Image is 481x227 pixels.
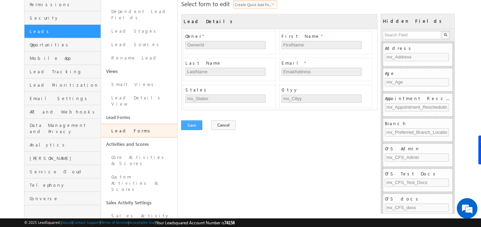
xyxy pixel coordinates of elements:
[101,138,177,151] a: Activities and Scores
[156,220,235,225] span: Your Leadsquared Account Number is
[24,25,101,38] a: Leads
[101,220,128,225] a: Terms of Service
[272,2,277,6] span: select
[24,219,235,226] span: © 2025 LeadSquared | | | | |
[383,31,442,39] input: Search Field
[24,38,101,52] a: Opportunities
[24,165,101,179] a: Service Cloud
[62,220,72,225] a: About
[30,55,99,61] span: Mobile App
[181,0,277,7] div: Select form to edit
[113,3,130,20] div: Minimize live chat window
[282,87,372,93] span: Cityy
[101,38,177,51] a: Lead Sources
[184,17,235,24] div: Lead Details
[101,78,177,91] a: Smart Views
[385,120,452,127] span: Branch
[234,1,272,8] span: Create Quick Add Form
[24,105,101,119] a: API and Webhooks
[129,220,155,225] a: Acceptable Use
[181,120,202,130] button: Save
[24,119,101,138] a: Data Management and Privacy
[24,192,101,205] a: Converse
[94,177,125,186] em: Start Chat
[282,33,372,39] span: First Name
[185,60,276,66] span: Last Name
[30,28,99,34] span: Leads
[24,179,101,192] a: Telephony
[73,220,100,225] a: Contact Support
[385,70,452,76] span: Age
[385,95,452,101] span: Appointment Rescheduling Date and Time
[24,78,101,92] a: Lead Prioritization
[385,45,452,51] span: Address
[30,68,99,75] span: Lead Tracking
[444,33,447,36] img: Search
[101,5,177,24] a: Dependent Lead Fields
[30,42,99,48] span: Opportunities
[30,155,99,161] span: [PERSON_NAME]
[9,64,126,171] textarea: Type your message and hit 'Enter'
[385,171,452,177] span: CFS Test Docs
[101,65,177,78] a: Views
[185,87,276,93] span: States
[385,196,452,202] span: CFS docs
[24,152,101,165] a: [PERSON_NAME]
[30,195,99,202] span: Converse
[30,142,99,148] span: Analytics
[185,33,276,39] span: Owner
[24,65,101,78] a: Lead Tracking
[30,82,99,88] span: Lead Prioritization
[30,95,99,101] span: Email Settings
[30,15,99,21] span: Security
[30,109,99,115] span: API and Webhooks
[24,92,101,105] a: Email Settings
[24,11,101,25] a: Security
[24,138,101,152] a: Analytics
[30,169,99,175] span: Service Cloud
[101,24,177,38] a: Lead Stages
[30,122,99,134] span: Data Management and Privacy
[12,36,29,45] img: d_60004797649_company_0_60004797649
[101,124,177,138] a: Lead Forms
[101,196,177,209] a: Sales Activity Settings
[101,91,177,111] a: Lead Details View
[282,60,372,66] span: Email
[211,120,236,130] button: Cancel
[101,51,177,65] a: Rename Lead
[101,151,177,170] a: Core Activities & Scores
[36,36,116,45] div: Chat with us now
[101,111,177,124] a: Lead Forms
[30,182,99,188] span: Telephony
[383,16,444,24] div: Hidden Fields
[24,52,101,65] a: Mobile App
[101,170,177,196] a: Custom Activities & Scores
[224,220,235,225] span: 74158
[385,145,452,152] span: CFS Admin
